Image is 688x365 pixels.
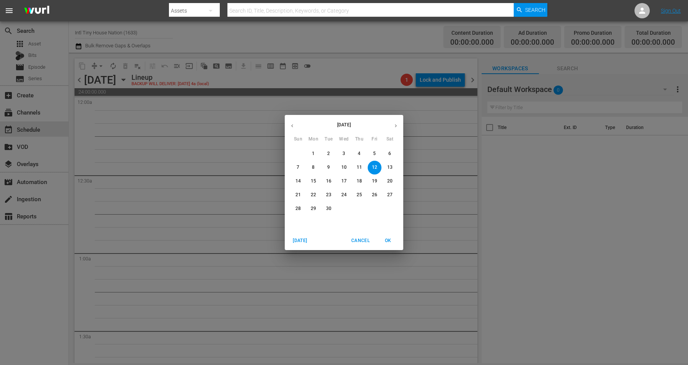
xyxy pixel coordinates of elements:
[337,161,351,174] button: 10
[311,178,316,184] p: 15
[383,147,397,161] button: 6
[327,164,330,171] p: 9
[312,150,315,157] p: 1
[368,147,381,161] button: 5
[307,136,320,143] span: Mon
[18,2,55,20] img: ans4CAIJ8jUAAAAAAAAAAAAAAAAAAAAAAAAgQb4GAAAAAAAAAAAAAAAAAAAAAAAAJMjXAAAAAAAAAAAAAAAAAAAAAAAAgAT5G...
[341,178,347,184] p: 17
[322,188,336,202] button: 23
[342,150,345,157] p: 3
[291,136,305,143] span: Sun
[307,188,320,202] button: 22
[352,161,366,174] button: 11
[387,164,393,171] p: 13
[368,188,381,202] button: 26
[368,174,381,188] button: 19
[326,192,331,198] p: 23
[337,174,351,188] button: 17
[288,234,312,247] button: [DATE]
[352,147,366,161] button: 4
[368,136,381,143] span: Fri
[322,136,336,143] span: Tue
[312,164,315,171] p: 8
[295,205,301,212] p: 28
[322,174,336,188] button: 16
[297,164,299,171] p: 7
[379,237,397,245] span: OK
[307,147,320,161] button: 1
[295,192,301,198] p: 21
[351,237,370,245] span: Cancel
[322,147,336,161] button: 2
[307,174,320,188] button: 15
[373,150,376,157] p: 5
[376,234,400,247] button: OK
[291,161,305,174] button: 7
[291,202,305,216] button: 28
[358,150,360,157] p: 4
[372,178,377,184] p: 19
[295,178,301,184] p: 14
[291,174,305,188] button: 14
[337,188,351,202] button: 24
[357,164,362,171] p: 11
[383,136,397,143] span: Sat
[352,136,366,143] span: Thu
[307,202,320,216] button: 29
[5,6,14,15] span: menu
[327,150,330,157] p: 2
[525,3,545,17] span: Search
[387,178,393,184] p: 20
[368,161,381,174] button: 12
[311,205,316,212] p: 29
[322,161,336,174] button: 9
[661,8,681,14] a: Sign Out
[291,188,305,202] button: 21
[388,150,391,157] p: 6
[341,164,347,171] p: 10
[341,192,347,198] p: 24
[337,147,351,161] button: 3
[357,178,362,184] p: 18
[383,188,397,202] button: 27
[307,161,320,174] button: 8
[357,192,362,198] p: 25
[311,192,316,198] p: 22
[322,202,336,216] button: 30
[337,136,351,143] span: Wed
[326,178,331,184] p: 16
[383,174,397,188] button: 20
[300,121,388,128] p: [DATE]
[291,237,309,245] span: [DATE]
[352,174,366,188] button: 18
[387,192,393,198] p: 27
[326,205,331,212] p: 30
[352,188,366,202] button: 25
[383,161,397,174] button: 13
[372,192,377,198] p: 26
[372,164,377,171] p: 12
[348,234,373,247] button: Cancel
